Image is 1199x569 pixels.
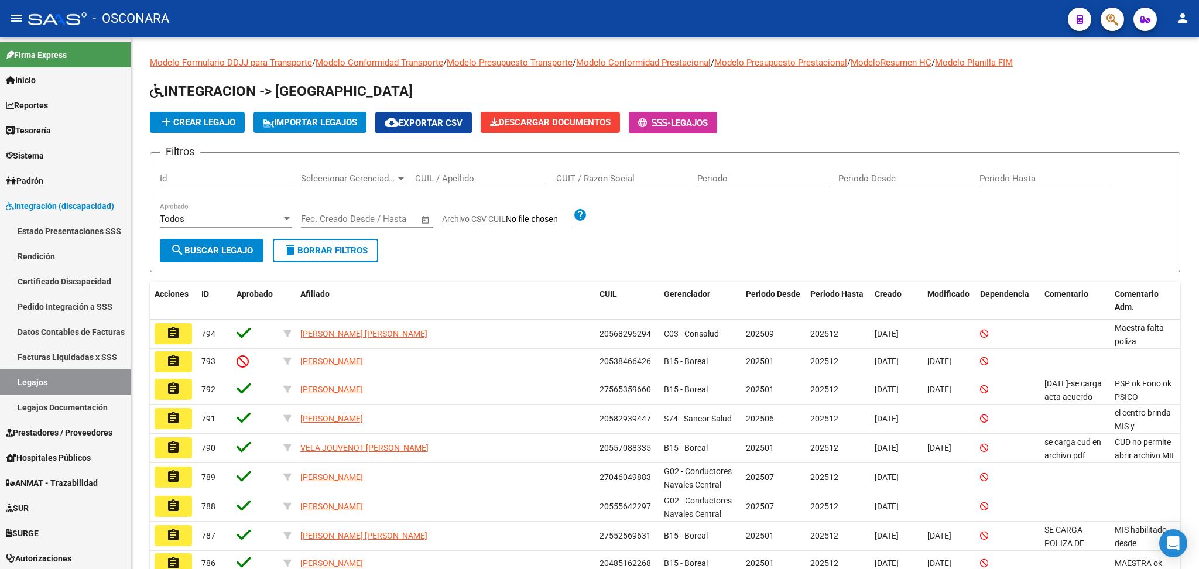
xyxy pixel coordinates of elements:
[875,329,899,338] span: [DATE]
[201,329,215,338] span: 794
[160,143,200,160] h3: Filtros
[599,558,651,568] span: 20485162268
[664,414,732,423] span: S74 - Sancor Salud
[599,357,651,366] span: 20538466426
[150,57,312,68] a: Modelo Formulario DDJJ para Transporte
[1115,558,1162,568] span: MAESTRA ok
[927,357,951,366] span: [DATE]
[806,282,870,320] datatable-header-cell: Periodo Hasta
[159,117,235,128] span: Crear Legajo
[599,329,651,338] span: 20568295294
[166,354,180,368] mat-icon: assignment
[927,289,970,299] span: Modificado
[664,496,732,519] span: G02 - Conductores Navales Central
[714,57,847,68] a: Modelo Presupuesto Prestacional
[746,472,774,482] span: 202507
[1115,323,1164,346] span: Maestra falta poliza
[166,440,180,454] mat-icon: assignment
[316,57,443,68] a: Modelo Conformidad Transporte
[201,385,215,394] span: 792
[599,443,651,453] span: 20557088335
[664,558,708,568] span: B15 - Boreal
[481,112,620,133] button: Descargar Documentos
[1115,408,1176,484] span: el centro brinda MIS y Integración equipo Póliza del centro vence el 03/11
[875,385,899,394] span: [DATE]
[810,385,838,394] span: 202512
[300,414,363,423] span: [PERSON_NAME]
[166,382,180,396] mat-icon: assignment
[810,329,838,338] span: 202512
[296,282,595,320] datatable-header-cell: Afiliado
[201,443,215,453] span: 790
[300,329,427,338] span: [PERSON_NAME] [PERSON_NAME]
[166,326,180,340] mat-icon: assignment
[197,282,232,320] datatable-header-cell: ID
[6,124,51,137] span: Tesorería
[923,282,975,320] datatable-header-cell: Modificado
[664,467,732,489] span: G02 - Conductores Navales Central
[170,245,253,256] span: Buscar Legajo
[300,502,363,511] span: [PERSON_NAME]
[599,289,617,299] span: CUIL
[599,385,651,394] span: 27565359660
[746,531,774,540] span: 202501
[159,115,173,129] mat-icon: add
[300,443,429,453] span: VELA JOUVENOT [PERSON_NAME]
[664,385,708,394] span: B15 - Boreal
[599,502,651,511] span: 20555642297
[273,239,378,262] button: Borrar Filtros
[359,214,416,224] input: Fecha fin
[746,502,774,511] span: 202507
[283,245,368,256] span: Borrar Filtros
[6,74,36,87] span: Inicio
[875,558,899,568] span: [DATE]
[150,83,413,100] span: INTEGRACION -> [GEOGRAPHIC_DATA]
[810,443,838,453] span: 202512
[664,329,719,338] span: C03 - Consalud
[1044,289,1088,299] span: Comentario
[664,443,708,453] span: B15 - Boreal
[201,357,215,366] span: 793
[300,472,363,482] span: [PERSON_NAME]
[447,57,573,68] a: Modelo Presupuesto Transporte
[301,214,348,224] input: Fecha inicio
[810,472,838,482] span: 202512
[283,243,297,257] mat-icon: delete
[300,531,427,540] span: [PERSON_NAME] [PERSON_NAME]
[927,558,951,568] span: [DATE]
[160,239,263,262] button: Buscar Legajo
[6,477,98,489] span: ANMAT - Trazabilidad
[576,57,711,68] a: Modelo Conformidad Prestacional
[659,282,741,320] datatable-header-cell: Gerenciador
[166,528,180,542] mat-icon: assignment
[201,289,209,299] span: ID
[93,6,169,32] span: - OSCONARA
[9,11,23,25] mat-icon: menu
[935,57,1013,68] a: Modelo Planilla FIM
[300,385,363,394] span: [PERSON_NAME]
[385,115,399,129] mat-icon: cloud_download
[1159,529,1187,557] div: Open Intercom Messenger
[875,357,899,366] span: [DATE]
[810,531,838,540] span: 202512
[875,472,899,482] span: [DATE]
[741,282,806,320] datatable-header-cell: Periodo Desde
[980,289,1029,299] span: Dependencia
[875,414,899,423] span: [DATE]
[595,282,659,320] datatable-header-cell: CUIL
[1115,289,1159,312] span: Comentario Adm.
[629,112,717,133] button: -Legajos
[927,443,951,453] span: [DATE]
[419,213,433,227] button: Open calendar
[810,357,838,366] span: 202512
[237,289,273,299] span: Aprobado
[746,443,774,453] span: 202501
[851,57,931,68] a: ModeloResumen HC
[375,112,472,133] button: Exportar CSV
[6,502,29,515] span: SUR
[810,502,838,511] span: 202512
[301,173,396,184] span: Seleccionar Gerenciador
[253,112,366,133] button: IMPORTAR LEGAJOS
[810,558,838,568] span: 202512
[201,502,215,511] span: 788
